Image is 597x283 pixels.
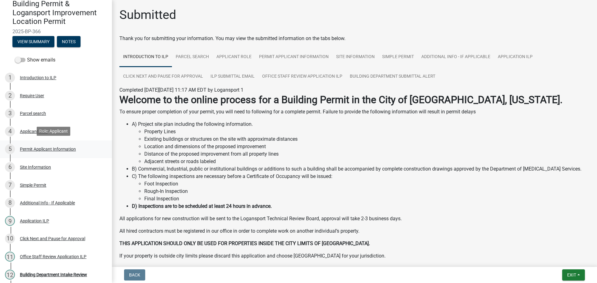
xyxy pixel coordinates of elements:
div: 7 [5,180,15,190]
div: 1 [5,73,15,83]
div: Role: Applicant [37,127,70,136]
div: Permit Applicant Information [20,147,76,151]
li: Rough-In Inspection [144,188,590,195]
li: Location and dimensions of the proposed improvement [144,143,590,150]
a: Applicant Role [213,47,255,67]
div: Click Next and Pause for Approval [20,236,85,241]
a: Parcel search [172,47,213,67]
div: 10 [5,234,15,244]
div: 8 [5,198,15,208]
div: Application ILP [20,219,49,223]
wm-modal-confirm: Notes [57,39,81,44]
div: 6 [5,162,15,172]
span: 2025-BP-366 [12,29,99,34]
div: 11 [5,252,15,262]
a: Site Information [332,47,378,67]
li: Distance of the proposed improvement from all property lines [144,150,590,158]
a: ILP Submittal Email [207,67,258,87]
div: Office Staff Review Application ILP [20,254,86,259]
a: Simple Permit [378,47,418,67]
label: Show emails [15,56,55,64]
strong: THIS APPLICATION SHOULD ONLY BE USED FOR PROPERTIES INSIDE THE CITY LIMITS OF [GEOGRAPHIC_DATA]. [119,240,370,246]
button: Back [124,269,145,281]
div: Additional Info - If Applicable [20,201,75,205]
div: Simple Permit [20,183,46,187]
a: Application ILP [494,47,536,67]
button: Notes [57,36,81,47]
li: B) Commercial, Industrial, public or institutional buildings or additions to such a building shal... [132,165,590,173]
strong: D) Inspections are to be scheduled at least 24 hours in advance. [132,203,272,209]
a: Click Next and Pause for Approval [119,67,207,87]
wm-modal-confirm: Summary [12,39,54,44]
span: Exit [567,272,576,277]
div: Thank you for submitting your information. You may view the submitted information on the tabs below. [119,35,590,42]
div: 5 [5,144,15,154]
div: 3 [5,108,15,118]
p: If your property is outside city limits please discard this application and choose [GEOGRAPHIC_DA... [119,252,590,260]
a: Permit Applicant Information [255,47,332,67]
div: Applicant Role [20,129,48,134]
p: All applications for new construction will be sent to the Logansport Technical Review Board, appr... [119,215,590,222]
li: Adjacent streets or roads labeled [144,158,590,165]
div: 9 [5,216,15,226]
li: C) The following inspections are necessary before a Certificate of Occupancy will be issued: [132,173,590,203]
li: Final Inspection [144,195,590,203]
p: All hired contractors must be registered in our office in order to complete work on another indiv... [119,227,590,235]
li: Existing buildings or structures on the site with approximate distances [144,135,590,143]
a: Additional Info - If Applicable [418,47,494,67]
button: Exit [562,269,585,281]
h1: Submitted [119,7,176,22]
a: Office Staff Review Application ILP [258,67,346,87]
div: 4 [5,126,15,136]
div: Parcel search [20,111,46,116]
strong: Welcome to the online process for a Building Permit in the City of [GEOGRAPHIC_DATA], [US_STATE]. [119,94,562,106]
li: Property Lines [144,128,590,135]
div: Require User [20,94,44,98]
span: Back [129,272,140,277]
a: Introduction to ILP [119,47,172,67]
div: 2 [5,91,15,101]
div: Building Department Intake Review [20,272,87,277]
span: Completed [DATE][DATE] 11:17 AM EDT by Logansport 1 [119,87,243,93]
a: Building Department Submittal Alert [346,67,439,87]
p: To ensure proper completion of your permit, you will need to following for a complete permit. Fai... [119,108,590,116]
li: A) Project site plan including the following information. [132,121,590,165]
div: 12 [5,270,15,280]
div: Introduction to ILP [20,75,56,80]
button: View Summary [12,36,54,47]
li: Foot Inspection [144,180,590,188]
div: Site Information [20,165,51,169]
